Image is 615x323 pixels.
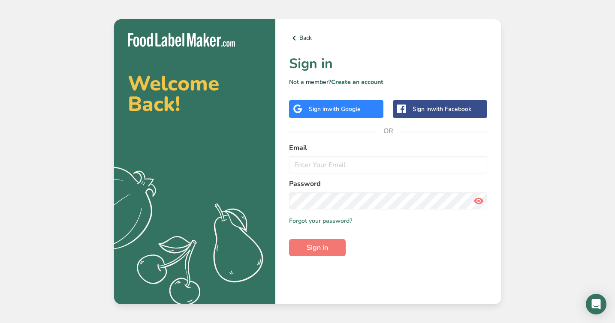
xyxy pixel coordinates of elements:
h2: Welcome Back! [128,73,262,114]
img: Food Label Maker [128,33,235,47]
button: Sign in [289,239,346,256]
a: Create an account [331,78,383,86]
span: with Google [327,105,361,113]
div: Sign in [309,105,361,114]
span: OR [375,118,401,144]
a: Forgot your password? [289,216,352,225]
div: Sign in [413,105,471,114]
a: Back [289,33,488,43]
label: Password [289,179,488,189]
input: Enter Your Email [289,156,488,173]
h1: Sign in [289,54,488,74]
span: Sign in [307,242,328,253]
span: with Facebook [431,105,471,113]
label: Email [289,143,488,153]
div: Open Intercom Messenger [586,294,606,314]
p: Not a member? [289,78,488,87]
